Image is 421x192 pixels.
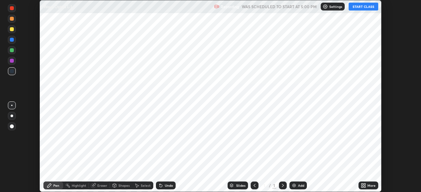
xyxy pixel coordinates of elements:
div: More [367,184,376,187]
div: Add [298,184,304,187]
div: Pen [53,184,59,187]
div: / [269,183,271,187]
div: Select [141,184,151,187]
button: START CLASS [349,3,378,11]
div: Undo [165,184,173,187]
div: Shapes [118,184,130,187]
h5: WAS SCHEDULED TO START AT 5:00 PM [242,4,317,10]
p: Wave Optics L-1 [43,4,72,9]
div: Highlight [72,184,86,187]
p: Recording [221,4,239,9]
img: recording.375f2c34.svg [214,4,219,9]
img: add-slide-button [291,183,297,188]
p: Settings [329,5,342,8]
div: Slides [236,184,245,187]
div: 1 [261,183,268,187]
div: 1 [272,182,276,188]
img: class-settings-icons [323,4,328,9]
div: Eraser [97,184,107,187]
